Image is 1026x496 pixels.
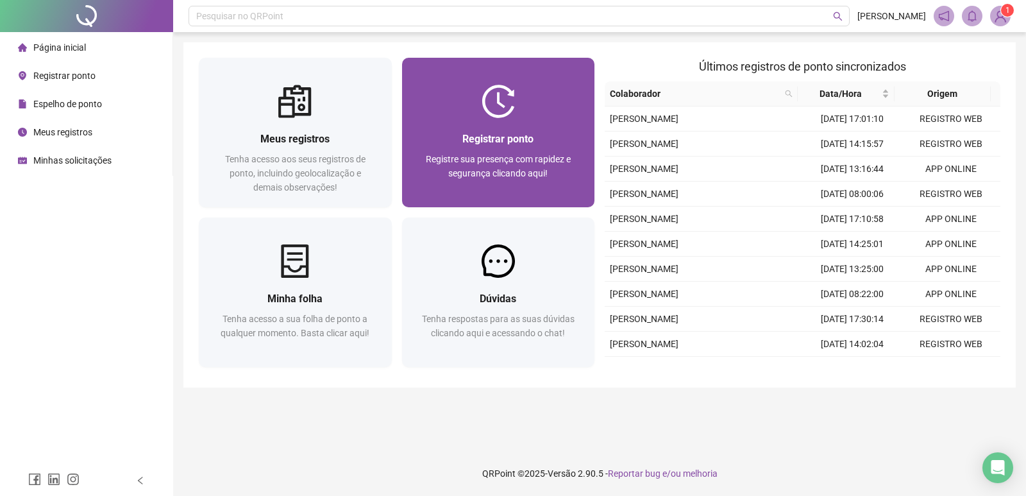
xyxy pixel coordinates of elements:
span: left [136,476,145,485]
td: [DATE] 14:15:57 [803,132,902,157]
th: Origem [895,81,991,107]
td: APP ONLINE [902,157,1000,182]
span: Dúvidas [480,293,516,305]
div: Open Intercom Messenger [982,452,1013,483]
span: environment [18,71,27,80]
span: Tenha acesso aos seus registros de ponto, incluindo geolocalização e demais observações! [225,154,366,192]
span: Tenha acesso a sua folha de ponto a qualquer momento. Basta clicar aqui! [221,314,369,338]
a: DúvidasTenha respostas para as suas dúvidas clicando aqui e acessando o chat! [402,218,595,367]
td: [DATE] 14:25:01 [803,232,902,257]
a: Meus registrosTenha acesso aos seus registros de ponto, incluindo geolocalização e demais observa... [199,58,392,207]
span: [PERSON_NAME] [610,289,678,299]
span: [PERSON_NAME] [610,339,678,349]
span: schedule [18,156,27,165]
span: 1 [1005,6,1010,15]
span: home [18,43,27,52]
td: [DATE] 17:10:58 [803,207,902,232]
span: Minhas solicitações [33,155,112,166]
span: file [18,99,27,108]
span: search [833,12,843,21]
span: Tenha respostas para as suas dúvidas clicando aqui e acessando o chat! [422,314,575,338]
sup: Atualize o seu contato no menu Meus Dados [1001,4,1014,17]
span: [PERSON_NAME] [610,264,678,274]
span: Data/Hora [803,87,879,101]
span: Registrar ponto [33,71,96,81]
span: bell [966,10,978,22]
span: [PERSON_NAME] [610,239,678,249]
span: clock-circle [18,128,27,137]
td: REGISTRO WEB [902,132,1000,157]
td: [DATE] 08:00:06 [803,182,902,207]
td: APP ONLINE [902,282,1000,307]
td: APP ONLINE [902,257,1000,282]
span: [PERSON_NAME] [610,314,678,324]
span: Página inicial [33,42,86,53]
a: Registrar pontoRegistre sua presença com rapidez e segurança clicando aqui! [402,58,595,207]
td: REGISTRO WEB [902,307,1000,332]
td: [DATE] 13:03:06 [803,357,902,382]
span: search [782,84,795,103]
td: REGISTRO WEB [902,107,1000,132]
td: APP ONLINE [902,232,1000,257]
span: [PERSON_NAME] [610,214,678,224]
th: Data/Hora [798,81,895,107]
span: search [785,90,793,98]
span: Reportar bug e/ou melhoria [608,468,718,479]
span: Meus registros [33,127,92,137]
td: APP ONLINE [902,207,1000,232]
span: Versão [548,468,576,479]
a: Minha folhaTenha acesso a sua folha de ponto a qualquer momento. Basta clicar aqui! [199,218,392,367]
span: Minha folha [267,293,323,305]
span: [PERSON_NAME] [857,9,926,23]
span: Espelho de ponto [33,99,102,109]
span: Registre sua presença com rapidez e segurança clicando aqui! [426,154,571,178]
span: linkedin [47,473,60,486]
td: [DATE] 08:22:00 [803,282,902,307]
img: 72256 [991,6,1010,26]
span: Meus registros [260,133,330,145]
span: facebook [28,473,41,486]
td: [DATE] 13:25:00 [803,257,902,282]
span: instagram [67,473,80,486]
td: REGISTRO WEB [902,332,1000,357]
td: REGISTRO WEB [902,182,1000,207]
span: [PERSON_NAME] [610,139,678,149]
span: [PERSON_NAME] [610,164,678,174]
td: [DATE] 14:02:04 [803,332,902,357]
td: [DATE] 13:16:44 [803,157,902,182]
span: Últimos registros de ponto sincronizados [699,60,906,73]
footer: QRPoint © 2025 - 2.90.5 - [173,451,1026,496]
span: Colaborador [610,87,780,101]
span: [PERSON_NAME] [610,114,678,124]
td: [DATE] 17:30:14 [803,307,902,332]
td: [DATE] 17:01:10 [803,107,902,132]
span: notification [938,10,950,22]
span: Registrar ponto [462,133,534,145]
td: REGISTRO WEB [902,357,1000,382]
span: [PERSON_NAME] [610,189,678,199]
